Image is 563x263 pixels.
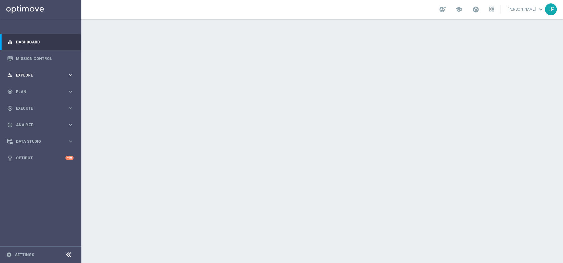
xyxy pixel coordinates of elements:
i: keyboard_arrow_right [68,72,74,78]
span: Analyze [16,123,68,127]
div: JP [545,3,557,15]
span: school [455,6,462,13]
div: Execute [7,106,68,111]
i: keyboard_arrow_right [68,138,74,144]
i: equalizer [7,39,13,45]
button: play_circle_outline Execute keyboard_arrow_right [7,106,74,111]
i: keyboard_arrow_right [68,122,74,128]
button: lightbulb Optibot +10 [7,156,74,161]
i: play_circle_outline [7,106,13,111]
a: Optibot [16,150,65,166]
i: keyboard_arrow_right [68,89,74,95]
div: Optibot [7,150,74,166]
i: keyboard_arrow_right [68,105,74,111]
a: Settings [15,253,34,257]
a: [PERSON_NAME]keyboard_arrow_down [507,5,545,14]
div: Plan [7,89,68,95]
div: Dashboard [7,34,74,50]
i: lightbulb [7,155,13,161]
i: gps_fixed [7,89,13,95]
button: track_changes Analyze keyboard_arrow_right [7,122,74,127]
i: person_search [7,72,13,78]
a: Dashboard [16,34,74,50]
span: Plan [16,90,68,94]
button: Data Studio keyboard_arrow_right [7,139,74,144]
div: +10 [65,156,74,160]
span: Explore [16,73,68,77]
span: keyboard_arrow_down [537,6,544,13]
a: Mission Control [16,50,74,67]
div: Data Studio [7,139,68,144]
div: Explore [7,72,68,78]
button: gps_fixed Plan keyboard_arrow_right [7,89,74,94]
button: person_search Explore keyboard_arrow_right [7,73,74,78]
i: settings [6,252,12,258]
button: Mission Control [7,56,74,61]
i: track_changes [7,122,13,128]
div: Analyze [7,122,68,128]
div: Mission Control [7,50,74,67]
span: Data Studio [16,140,68,143]
span: Execute [16,107,68,110]
button: equalizer Dashboard [7,40,74,45]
